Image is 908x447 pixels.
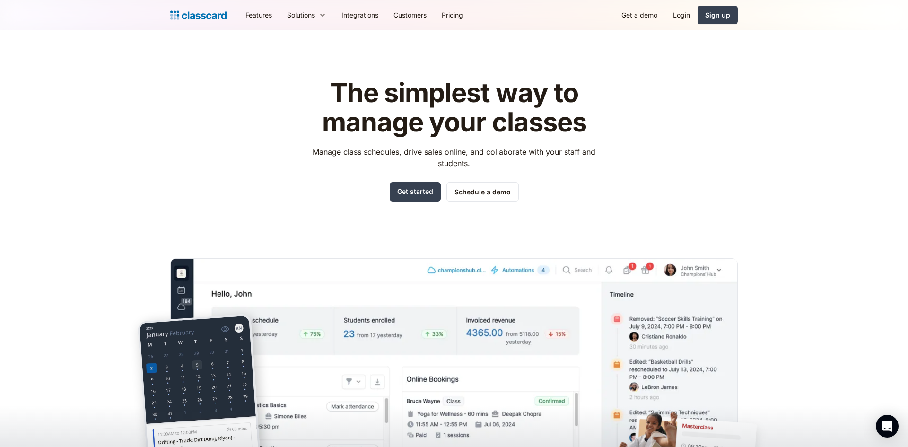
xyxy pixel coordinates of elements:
a: Login [665,4,698,26]
a: Get a demo [614,4,665,26]
a: Integrations [334,4,386,26]
a: Features [238,4,279,26]
a: home [170,9,227,22]
div: Solutions [287,10,315,20]
a: Sign up [698,6,738,24]
div: Solutions [279,4,334,26]
a: Get started [390,182,441,202]
a: Pricing [434,4,471,26]
div: Open Intercom Messenger [876,415,899,438]
a: Customers [386,4,434,26]
h1: The simplest way to manage your classes [304,79,604,137]
p: Manage class schedules, drive sales online, and collaborate with your staff and students. [304,146,604,169]
div: Sign up [705,10,730,20]
a: Schedule a demo [446,182,519,202]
